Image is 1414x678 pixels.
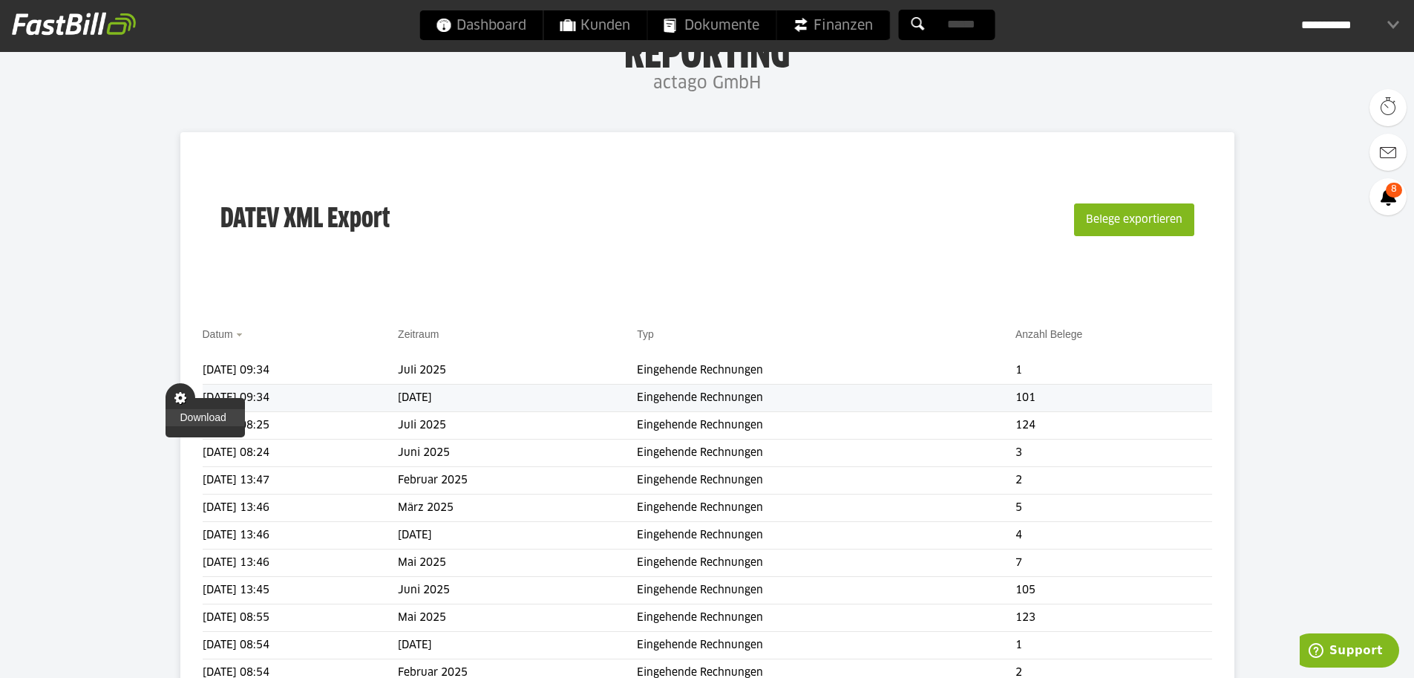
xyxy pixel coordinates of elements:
td: Eingehende Rechnungen [637,412,1015,440]
a: Download [166,409,245,426]
td: Juni 2025 [398,440,637,467]
td: Eingehende Rechnungen [637,604,1015,632]
a: Typ [637,328,654,340]
a: Anzahl Belege [1015,328,1082,340]
td: [DATE] 13:46 [203,522,399,550]
td: Eingehende Rechnungen [637,550,1015,577]
a: Zeitraum [398,328,439,340]
h3: DATEV XML Export [220,172,390,267]
td: [DATE] 13:47 [203,467,399,495]
td: 3 [1015,440,1211,467]
span: Finanzen [793,10,873,40]
td: Mai 2025 [398,604,637,632]
td: 101 [1015,385,1211,412]
span: Kunden [560,10,630,40]
a: Dokumente [647,10,776,40]
td: Eingehende Rechnungen [637,440,1015,467]
td: [DATE] [398,385,637,412]
span: Dokumente [664,10,759,40]
td: [DATE] 13:46 [203,550,399,577]
td: 105 [1015,577,1211,604]
td: 124 [1015,412,1211,440]
td: 123 [1015,604,1211,632]
td: Eingehende Rechnungen [637,577,1015,604]
td: 5 [1015,495,1211,522]
td: [DATE] 13:46 [203,495,399,522]
td: März 2025 [398,495,637,522]
td: Juli 2025 [398,357,637,385]
td: Mai 2025 [398,550,637,577]
td: 1 [1015,632,1211,659]
td: Eingehende Rechnungen [637,357,1015,385]
img: sort_desc.gif [236,333,246,336]
td: Februar 2025 [398,467,637,495]
td: Eingehende Rechnungen [637,385,1015,412]
td: [DATE] [398,522,637,550]
td: Eingehende Rechnungen [637,467,1015,495]
a: Datum [203,328,233,340]
td: Eingehende Rechnungen [637,522,1015,550]
td: [DATE] 13:45 [203,577,399,604]
button: Belege exportieren [1074,203,1194,236]
a: Finanzen [776,10,889,40]
iframe: Öffnet ein Widget, in dem Sie weitere Informationen finden [1300,633,1399,671]
td: [DATE] 08:25 [203,412,399,440]
td: [DATE] 09:34 [203,385,399,412]
td: Juli 2025 [398,412,637,440]
td: 7 [1015,550,1211,577]
td: [DATE] 09:34 [203,357,399,385]
td: [DATE] 08:24 [203,440,399,467]
a: Kunden [543,10,647,40]
span: Dashboard [436,10,526,40]
td: [DATE] 08:54 [203,632,399,659]
td: Eingehende Rechnungen [637,632,1015,659]
td: 4 [1015,522,1211,550]
img: fastbill_logo_white.png [12,12,136,36]
td: Eingehende Rechnungen [637,495,1015,522]
a: Dashboard [419,10,543,40]
a: 8 [1369,178,1407,215]
td: 2 [1015,467,1211,495]
td: Juni 2025 [398,577,637,604]
td: [DATE] [398,632,637,659]
td: [DATE] 08:55 [203,604,399,632]
span: 8 [1386,183,1402,198]
td: 1 [1015,357,1211,385]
